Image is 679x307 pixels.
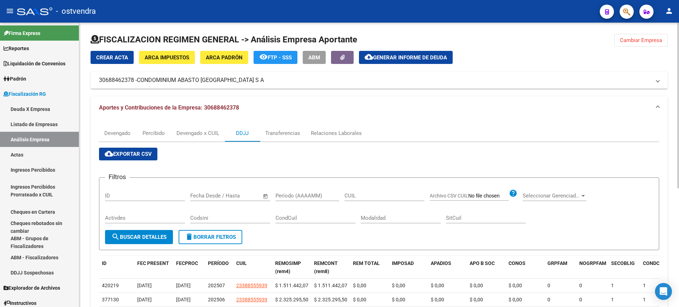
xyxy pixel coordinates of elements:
[254,51,297,64] button: FTP - SSS
[220,193,254,199] input: End date
[99,76,651,84] mat-panel-title: 30688462378 -
[314,283,347,288] span: $ 1.511.442,07
[134,256,173,279] datatable-header-cell: FEC PRESENT
[179,230,242,244] button: Borrar Filtros
[208,283,225,288] span: 202507
[314,297,347,302] span: $ 2.325.295,50
[4,75,26,83] span: Padrón
[137,76,264,84] span: CONDOMINIUM ABASTO [GEOGRAPHIC_DATA] S A
[4,299,36,307] span: Instructivos
[611,283,614,288] span: 1
[4,60,65,67] span: Liquidación de Convenios
[137,297,152,302] span: [DATE]
[608,256,640,279] datatable-header-cell: SECOBLIG
[145,54,189,61] span: ARCA Impuestos
[643,283,646,288] span: 1
[268,54,292,61] span: FTP - SSS
[173,256,205,279] datatable-header-cell: FECPROC
[308,54,320,61] span: ABM
[311,256,350,279] datatable-header-cell: REMCONT (rem8)
[105,151,152,157] span: Exportar CSV
[4,284,60,292] span: Explorador de Archivos
[206,54,243,61] span: ARCA Padrón
[137,260,169,266] span: FEC PRESENT
[547,283,550,288] span: 0
[314,260,338,274] span: REMCONT (rem8)
[208,260,229,266] span: PERÍODO
[102,260,106,266] span: ID
[353,297,366,302] span: $ 0,00
[275,297,308,302] span: $ 2.325.295,50
[389,256,428,279] datatable-header-cell: IMPOSAD
[99,256,134,279] datatable-header-cell: ID
[470,260,495,266] span: APO B SOC
[4,29,40,37] span: Firma Express
[111,232,120,241] mat-icon: search
[176,297,191,302] span: [DATE]
[99,148,157,160] button: Exportar CSV
[509,283,522,288] span: $ 0,00
[4,45,29,52] span: Reportes
[102,283,119,288] span: 420219
[236,297,267,302] span: 23388555939
[91,96,668,119] mat-expansion-panel-header: Aportes y Contribuciones de la Empresa: 30688462378
[365,53,373,61] mat-icon: cloud_download
[430,193,468,199] span: Archivo CSV CUIL
[200,51,248,64] button: ARCA Padrón
[137,283,152,288] span: [DATE]
[236,129,249,137] div: DDJJ
[4,90,46,98] span: Fiscalización RG
[468,193,509,199] input: Archivo CSV CUIL
[208,297,225,302] span: 202506
[665,7,673,15] mat-icon: person
[303,51,326,64] button: ABM
[611,297,614,302] span: 1
[431,260,451,266] span: APADIOS
[359,51,453,64] button: Generar informe de deuda
[643,260,667,266] span: CONDCUIL
[272,256,311,279] datatable-header-cell: REMOSIMP (rem4)
[640,256,672,279] datatable-header-cell: CONDCUIL
[102,297,119,302] span: 377130
[311,129,362,137] div: Relaciones Laborales
[353,260,380,266] span: REM TOTAL
[236,260,247,266] span: CUIL
[431,283,444,288] span: $ 0,00
[470,297,483,302] span: $ 0,00
[56,4,96,19] span: - ostvendra
[547,260,567,266] span: GRPFAM
[96,54,128,61] span: Crear Acta
[576,256,608,279] datatable-header-cell: NOGRPFAM
[614,34,668,47] button: Cambiar Empresa
[91,34,357,45] h1: FISCALIZACION REGIMEN GENERAL -> Análisis Empresa Aportante
[105,230,173,244] button: Buscar Detalles
[139,51,195,64] button: ARCA Impuestos
[509,189,517,197] mat-icon: help
[523,193,580,199] span: Seleccionar Gerenciador
[392,297,405,302] span: $ 0,00
[91,51,134,64] button: Crear Acta
[233,256,272,279] datatable-header-cell: CUIL
[470,283,483,288] span: $ 0,00
[275,283,308,288] span: $ 1.511.442,07
[236,283,267,288] span: 23388555939
[506,256,545,279] datatable-header-cell: CONOS
[579,283,582,288] span: 0
[275,260,301,274] span: REMOSIMP (rem4)
[185,232,193,241] mat-icon: delete
[579,297,582,302] span: 0
[509,297,522,302] span: $ 0,00
[104,129,130,137] div: Devengado
[105,149,113,158] mat-icon: cloud_download
[259,53,268,61] mat-icon: remove_red_eye
[111,234,167,240] span: Buscar Detalles
[373,54,447,61] span: Generar informe de deuda
[620,37,662,43] span: Cambiar Empresa
[643,297,646,302] span: 1
[262,192,270,200] button: Open calendar
[185,234,236,240] span: Borrar Filtros
[99,104,239,111] span: Aportes y Contribuciones de la Empresa: 30688462378
[265,129,300,137] div: Transferencias
[176,260,198,266] span: FECPROC
[509,260,526,266] span: CONOS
